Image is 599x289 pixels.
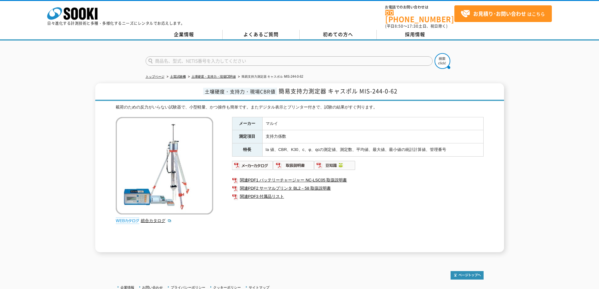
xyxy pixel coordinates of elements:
input: 商品名、型式、NETIS番号を入力してください [146,56,433,66]
a: 取扱説明書 [273,164,314,169]
td: マルイ [262,117,483,130]
a: よくあるご質問 [223,30,300,39]
a: メーカーカタログ [232,164,273,169]
strong: お見積り･お問い合わせ [473,10,526,17]
img: メーカーカタログ [232,160,273,170]
a: [PHONE_NUMBER] [385,10,454,23]
a: 企業情報 [146,30,223,39]
li: 簡易支持力測定器 キャスポル MIS-244-0-62 [237,74,303,80]
img: 取扱説明書 [273,160,314,170]
a: 採用情報 [377,30,454,39]
img: 簡易支持力測定器 キャスポル MIS-244-0-62 [116,117,213,214]
th: 特長 [232,143,262,157]
span: 17:30 [407,23,419,29]
a: お見積り･お問い合わせはこちら [454,5,552,22]
span: お電話でのお問い合わせは [385,5,454,9]
th: メーカー [232,117,262,130]
img: トップページへ [451,271,484,280]
div: 載荷のための反力がいらない試験器で、小型軽量、かつ操作も簡単です。またデジタル表示とプリンター付きで、試験の結果がすぐ判ります。 [116,104,484,111]
th: 測定項目 [232,130,262,143]
a: 関連PDF3 付属品リスト [232,192,484,201]
a: トップページ [146,75,164,78]
img: 豆知識 [314,160,356,170]
span: 8:50 [395,23,403,29]
span: 簡易支持力測定器 キャスポル MIS-244-0-62 [279,87,397,95]
a: 土壌硬度・支持力・現場CBR値 [191,75,236,78]
span: (平日 ～ 土日、祝日除く) [385,23,447,29]
a: 総合カタログ [141,218,172,223]
p: 日々進化する計測技術と多種・多様化するニーズにレンタルでお応えします。 [47,21,185,25]
span: はこちら [461,9,545,19]
a: 豆知識 [314,164,356,169]
a: 初めての方へ [300,30,377,39]
a: 土質試験機 [170,75,186,78]
a: 関連PDF1 バッテリーチャージャー NC-LSC05 取扱説明書 [232,176,484,184]
img: btn_search.png [435,53,450,69]
td: 支持力係数 [262,130,483,143]
a: 関連PDF2 サーマルプリンタ BL2－58 取扱説明書 [232,184,484,192]
span: 土壌硬度・支持力・現場CBR値 [203,88,277,95]
img: webカタログ [116,218,139,224]
td: Ia 値、CBR、K30、c、φ、qcの測定値、測定数、平均値、最大値、最小値の統計計算値、管理番号 [262,143,483,157]
span: 初めての方へ [323,31,353,38]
